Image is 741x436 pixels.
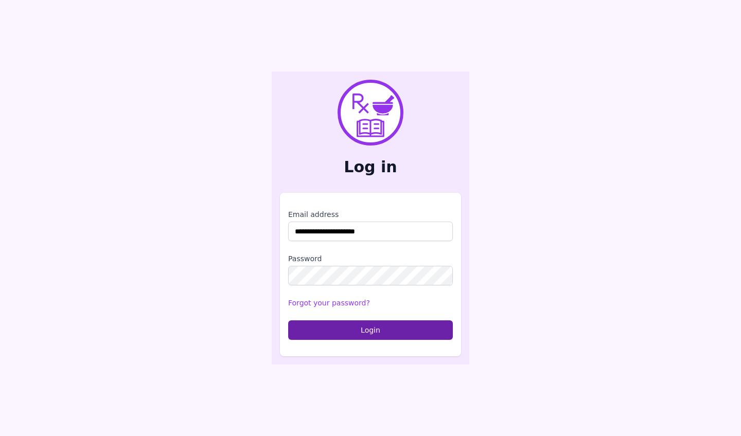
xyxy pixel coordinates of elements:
[280,158,461,176] h2: Log in
[338,80,403,146] img: PharmXellence Logo
[288,299,370,307] a: Forgot your password?
[288,253,453,264] label: Password
[288,209,453,220] label: Email address
[288,320,453,340] button: Login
